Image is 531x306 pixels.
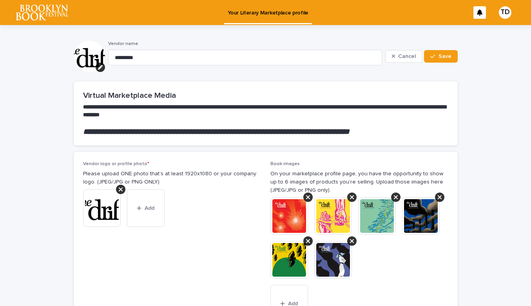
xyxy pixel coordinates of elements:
[270,162,300,166] span: Book images
[145,205,154,211] span: Add
[108,41,138,46] span: Vendor name
[270,170,448,194] p: On your marketplace profile page, you have the opportunity to show up to 6 images of products you...
[499,6,511,19] div: TD
[439,54,451,59] span: Save
[127,189,165,227] button: Add
[83,162,149,166] span: Vendor logo or profile photo
[83,170,261,186] p: Please upload ONE photo that’s at least 1920x1080 or your company logo. (JPEG/JPG or PNG ONLY)
[424,50,457,63] button: Save
[83,91,448,100] h2: Virtual Marketplace Media
[385,50,423,63] button: Cancel
[398,54,416,59] span: Cancel
[16,5,68,20] img: l65f3yHPToSKODuEVUav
